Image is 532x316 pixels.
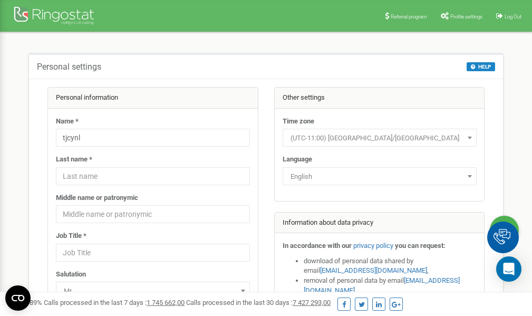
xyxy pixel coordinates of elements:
label: Time zone [283,117,314,127]
strong: you can request: [395,242,446,250]
span: Mr. [60,284,246,299]
label: Salutation [56,270,86,280]
div: Personal information [48,88,258,109]
div: Other settings [275,88,485,109]
span: Calls processed in the last 7 days : [44,299,185,307]
button: Open CMP widget [5,285,31,311]
span: English [286,169,473,184]
strong: In accordance with our [283,242,352,250]
label: Middle name or patronymic [56,193,138,203]
input: Middle name or patronymic [56,205,250,223]
h5: Personal settings [37,62,101,72]
input: Last name [56,167,250,185]
label: Last name * [56,155,92,165]
label: Job Title * [56,231,86,241]
span: English [283,167,477,185]
input: Job Title [56,244,250,262]
a: [EMAIL_ADDRESS][DOMAIN_NAME] [320,266,427,274]
input: Name [56,129,250,147]
label: Name * [56,117,79,127]
u: 7 427 293,00 [293,299,331,307]
li: download of personal data shared by email , [304,256,477,276]
label: Language [283,155,312,165]
span: Profile settings [450,14,482,20]
li: removal of personal data by email , [304,276,477,295]
u: 1 745 662,00 [147,299,185,307]
span: Calls processed in the last 30 days : [186,299,331,307]
span: (UTC-11:00) Pacific/Midway [283,129,477,147]
span: (UTC-11:00) Pacific/Midway [286,131,473,146]
div: Information about data privacy [275,213,485,234]
button: HELP [467,62,495,71]
a: privacy policy [353,242,393,250]
span: Mr. [56,282,250,300]
div: Open Intercom Messenger [496,256,521,282]
span: Log Out [505,14,521,20]
span: Referral program [391,14,427,20]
